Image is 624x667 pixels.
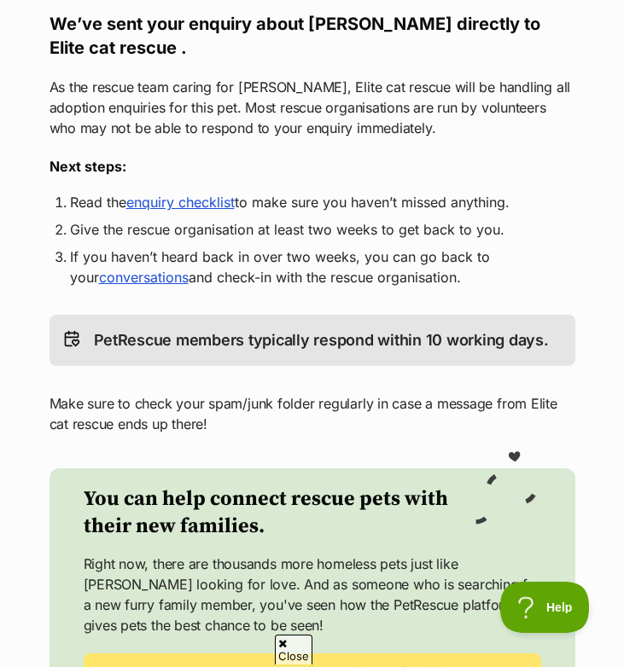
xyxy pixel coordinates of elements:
a: conversations [99,269,189,286]
p: As the rescue team caring for [PERSON_NAME], Elite cat rescue will be handling all adoption enqui... [50,77,575,138]
iframe: Help Scout Beacon - Open [500,582,590,633]
p: PetRescue members typically respond within 10 working days. [94,328,549,352]
h2: We’ve sent your enquiry about [PERSON_NAME] directly to Elite cat rescue . [50,12,575,60]
li: Read the to make sure you haven’t missed anything. [70,192,555,212]
span: Close [275,635,312,664]
a: enquiry checklist [126,194,235,211]
li: Give the rescue organisation at least two weeks to get back to you. [70,219,555,240]
p: Right now, there are thousands more homeless pets just like [PERSON_NAME] looking for love. And a... [84,554,541,635]
h3: Next steps: [50,156,575,177]
p: Make sure to check your spam/junk folder regularly in case a message from Elite cat rescue ends u... [50,393,575,434]
h2: You can help connect rescue pets with their new families. [84,485,473,540]
li: If you haven’t heard back in over two weeks, you can go back to your and check-in with the rescue... [70,246,555,287]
